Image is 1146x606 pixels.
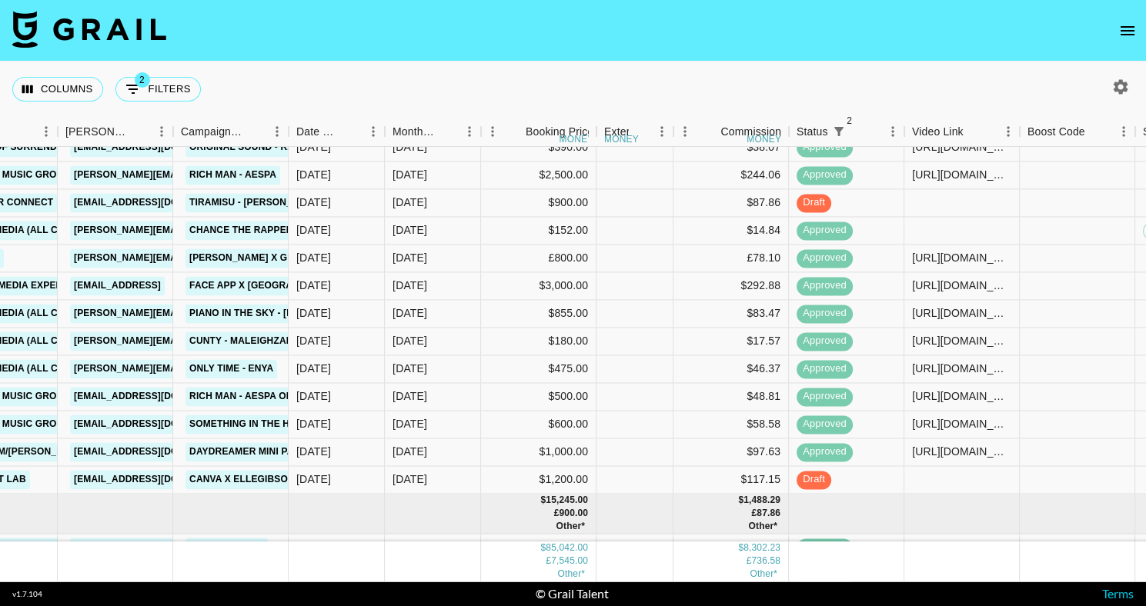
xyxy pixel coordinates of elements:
div: 27/08/2025 [296,540,331,555]
div: https://www.tiktok.com/@duhparis/video/7550396212189351181?_r=1&_t=ZT-8zktZjHZ4Eh [912,140,1011,155]
a: original sound - Raye [185,138,309,157]
div: https://www.tiktok.com/@duhparis/video/7546316844836162830?_r=1&_t=ZT-8zSDJKJ4Izm [912,445,1011,460]
div: $122.03 [673,534,789,562]
button: Sort [964,121,985,142]
div: Month Due [393,117,436,147]
a: [EMAIL_ADDRESS] [70,276,165,295]
span: approved [797,362,853,377]
button: Menu [458,120,481,143]
div: Date Created [296,117,340,147]
div: v 1.7.104 [12,589,42,599]
div: £ [747,554,752,568]
div: https://www.tiktok.com/@duhparis/video/7543719673557290254 [912,540,1011,555]
div: $58.58 [673,411,789,438]
div: 15,245.00 [546,494,588,507]
div: Sep '25 [393,417,427,432]
button: Menu [650,120,673,143]
div: Sep '25 [393,223,427,238]
div: Status [789,117,904,147]
button: Show filters [115,77,201,102]
a: Rich Man - aespa [185,165,280,185]
div: 1,488.29 [743,494,780,507]
div: Sep '25 [393,472,427,488]
div: https://www.tiktok.com/@kiocyrrr/video/7551519556540321079 [912,417,1011,432]
div: money [560,135,594,144]
button: Menu [1112,120,1135,143]
div: 87.86 [757,508,780,521]
a: Canva X ElleGibson [185,470,299,489]
div: Boost Code [1020,117,1135,147]
div: 8,302.23 [743,541,780,554]
div: $ [540,494,546,507]
div: $292.88 [673,272,789,300]
a: [EMAIL_ADDRESS][DOMAIN_NAME] [70,470,242,489]
img: Grail Talent [12,11,166,48]
button: Sort [340,121,362,142]
a: Daydreamer Mini Pallette [185,442,333,461]
div: $14.84 [673,217,789,245]
button: Sort [629,121,650,142]
div: Booking Price [526,117,593,147]
div: https://www.tiktok.com/@_.amelieeklein._/video/7548898961722019094 [912,389,1011,405]
div: $600.00 [481,411,596,438]
a: [EMAIL_ADDRESS][DOMAIN_NAME] [70,415,242,434]
div: $1,250.00 [481,534,596,562]
div: $48.81 [673,383,789,411]
div: $475.00 [481,355,596,383]
div: 19/09/2025 [296,223,331,238]
button: Menu [997,120,1020,143]
a: [PERSON_NAME][EMAIL_ADDRESS][DOMAIN_NAME] [70,331,321,351]
span: € 55.65 [750,568,777,579]
div: 03/09/2025 [296,306,331,321]
div: $1,200.00 [481,466,596,494]
div: 15/09/2025 [296,251,331,266]
div: $500.00 [481,383,596,411]
button: Menu [673,120,697,143]
span: approved [797,445,853,460]
a: [PERSON_NAME][EMAIL_ADDRESS][DOMAIN_NAME] [70,304,321,323]
span: approved [797,251,853,266]
div: 12/09/2025 [296,417,331,432]
span: approved [797,141,853,155]
div: 08/09/2025 [296,472,331,488]
div: 7,545.00 [551,554,588,568]
a: [EMAIL_ADDRESS][DOMAIN_NAME] [70,538,242,558]
div: Status [797,117,828,147]
div: $17.57 [673,328,789,355]
button: open drawer [1112,15,1143,46]
div: $87.86 [673,189,789,217]
div: $244.06 [673,161,789,189]
div: Month Due [385,117,481,147]
div: $3,000.00 [481,272,596,300]
button: Select columns [12,77,103,102]
a: [EMAIL_ADDRESS][DOMAIN_NAME] [70,193,242,212]
div: Booker [58,117,173,147]
div: $117.15 [673,466,789,494]
a: Something In The Heavens - [PERSON_NAME] [185,415,419,434]
button: Menu [35,120,58,143]
button: Show filters [828,121,850,142]
a: [PERSON_NAME] X Groa Lash Serum [185,248,376,268]
div: Sep '25 [393,251,427,266]
a: piano in the sky - [PERSON_NAME] [185,304,366,323]
div: £ [751,508,757,521]
a: Chance the Rapper - Ride (feat. Do or Die) [185,221,414,240]
button: Sort [504,121,526,142]
button: Sort [699,121,720,142]
a: [PERSON_NAME][EMAIL_ADDRESS][PERSON_NAME][DOMAIN_NAME] [70,165,400,185]
div: 25/09/2025 [296,168,331,183]
div: $83.47 [673,300,789,328]
div: Sep '25 [393,445,427,460]
div: Sep '25 [393,278,427,294]
div: money [747,135,781,144]
a: Temu x Paris 2 [185,538,268,558]
div: $390.00 [481,134,596,161]
button: Menu [362,120,385,143]
div: 2 active filters [828,121,850,142]
div: https://www.tiktok.com/@chiaraecalisto/video/7554118804322782486 [912,168,1011,183]
a: only time - enya [185,359,277,378]
span: approved [797,168,853,183]
span: € 570.00 [556,521,585,532]
button: Sort [850,121,871,142]
div: money [604,135,639,144]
